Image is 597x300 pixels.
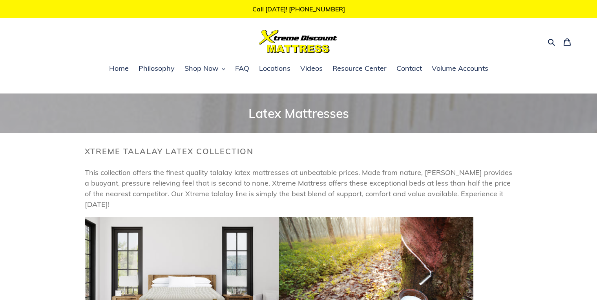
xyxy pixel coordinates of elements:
span: Videos [300,64,323,73]
span: Home [109,64,129,73]
a: Locations [255,63,294,75]
a: Volume Accounts [428,63,492,75]
span: Latex Mattresses [248,105,349,121]
button: Shop Now [181,63,229,75]
a: Philosophy [135,63,179,75]
a: Contact [393,63,426,75]
span: FAQ [235,64,249,73]
a: Home [105,63,133,75]
h2: Xtreme Talalay Latex Collection [85,147,513,156]
p: This collection offers the finest quality talalay latex mattresses at unbeatable prices. Made fro... [85,167,513,210]
span: Contact [396,64,422,73]
img: Xtreme Discount Mattress [259,30,338,53]
span: Volume Accounts [432,64,488,73]
a: Resource Center [329,63,391,75]
a: Videos [296,63,327,75]
span: Resource Center [332,64,387,73]
span: Locations [259,64,290,73]
a: FAQ [231,63,253,75]
span: Philosophy [139,64,175,73]
span: Shop Now [184,64,219,73]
